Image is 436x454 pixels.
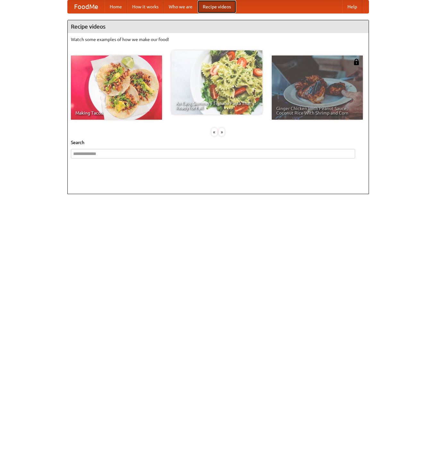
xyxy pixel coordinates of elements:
a: How it works [127,0,164,13]
a: FoodMe [68,0,105,13]
div: « [211,128,217,136]
a: Who we are [164,0,198,13]
h4: Recipe videos [68,20,369,33]
span: An Easy, Summery Tomato Pasta That's Ready for Fall [176,101,258,110]
a: Making Tacos [71,56,162,120]
h5: Search [71,139,365,146]
a: An Easy, Summery Tomato Pasta That's Ready for Fall [171,50,262,115]
p: Watch some examples of how we make our food! [71,36,365,43]
div: » [219,128,225,136]
span: Making Tacos [75,111,158,115]
a: Recipe videos [198,0,236,13]
img: 483408.png [353,59,360,65]
a: Help [342,0,362,13]
a: Home [105,0,127,13]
